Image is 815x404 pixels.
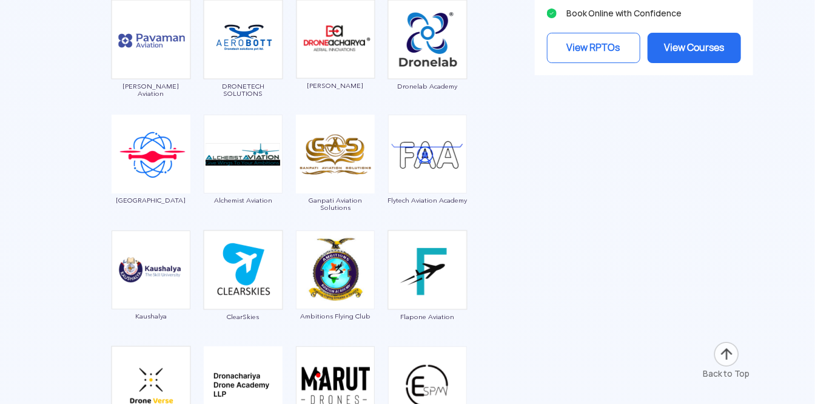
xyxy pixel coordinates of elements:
span: Kaushalya [111,312,191,320]
a: ClearSkies [203,264,283,320]
img: ic_flytechaviation.png [388,115,467,194]
a: View Courses [648,33,741,63]
img: ic_arrow-up.png [713,341,740,368]
a: View RPTOs [547,33,640,63]
img: ic_kaushalya.png [112,231,190,309]
span: Flapone Aviation [387,313,468,320]
span: Ganpati Aviation Solutions [295,197,375,211]
span: [PERSON_NAME] [295,82,375,89]
span: Dronelab Academy [387,82,468,90]
span: ClearSkies [203,313,283,320]
a: Flapone Aviation [387,264,468,320]
img: ic_ganpati.png [296,115,375,194]
span: [PERSON_NAME] Aviation [111,82,191,97]
span: Ambitions Flying Club [295,312,375,320]
span: [GEOGRAPHIC_DATA] [111,197,191,204]
a: DRONETECH SOLUTIONS [203,33,283,97]
div: Back to Top [703,368,750,380]
li: Book Online with Confidence [547,5,741,22]
img: bg_flapone.png [387,230,468,310]
span: DRONETECH SOLUTIONS [203,82,283,97]
img: ic_sanskardham.png [112,115,190,194]
img: ic_clearskies.png [203,230,283,310]
span: Flytech Aviation Academy [387,197,468,204]
img: ic_ambitionsaviation.png [296,231,375,309]
a: [PERSON_NAME] Aviation [111,33,191,97]
a: Dronelab Academy [387,33,468,90]
a: [PERSON_NAME] [295,33,375,90]
span: Alchemist Aviation [203,197,283,204]
img: ic_alchemistaviation.png [204,115,283,194]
